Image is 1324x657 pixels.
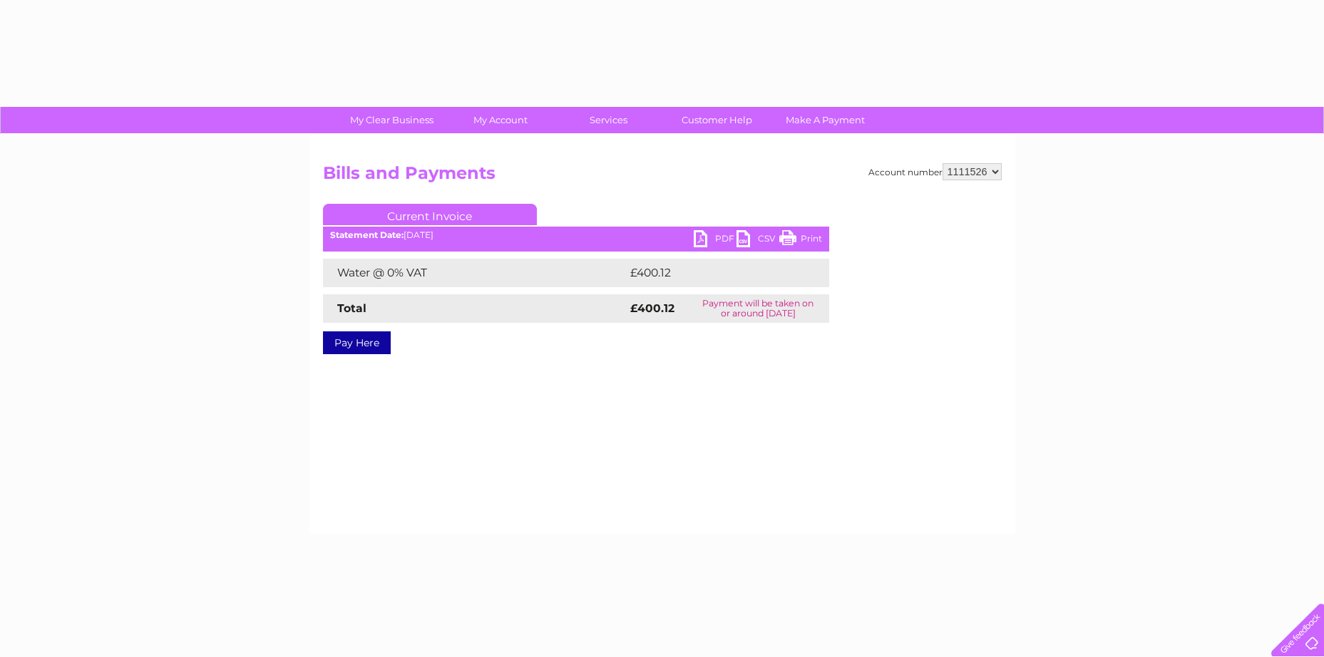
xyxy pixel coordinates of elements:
[323,230,829,240] div: [DATE]
[323,163,1002,190] h2: Bills and Payments
[687,294,828,323] td: Payment will be taken on or around [DATE]
[627,259,803,287] td: £400.12
[323,331,391,354] a: Pay Here
[337,301,366,315] strong: Total
[333,107,451,133] a: My Clear Business
[550,107,667,133] a: Services
[323,204,537,225] a: Current Invoice
[766,107,884,133] a: Make A Payment
[694,230,737,251] a: PDF
[658,107,776,133] a: Customer Help
[323,259,627,287] td: Water @ 0% VAT
[779,230,822,251] a: Print
[330,229,404,240] b: Statement Date:
[868,163,1002,180] div: Account number
[630,301,674,315] strong: £400.12
[441,107,559,133] a: My Account
[737,230,779,251] a: CSV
